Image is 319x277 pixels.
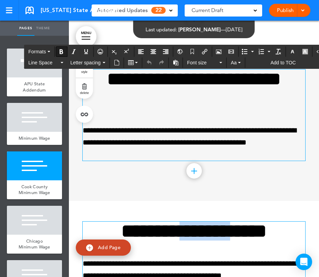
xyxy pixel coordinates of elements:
[192,6,223,15] span: Current Draft
[160,46,172,57] div: Align right
[256,46,272,57] div: Numbered list
[125,57,141,68] div: Table
[156,57,167,68] div: Redo
[109,46,120,57] div: Subscript
[146,26,177,33] span: Last updated:
[225,46,237,57] div: Insert/edit media
[76,26,96,47] a: MENU
[86,244,93,251] img: add.svg
[98,244,121,251] span: Add Page
[81,70,88,74] span: style
[213,46,225,57] div: Airmason image
[178,26,221,33] span: [PERSON_NAME]
[76,239,131,256] a: Add Page
[187,59,218,66] span: Font size
[174,46,186,57] div: Insert/Edit global anchor link
[41,7,119,14] span: [US_STATE] State Addendum
[146,27,243,32] div: —
[111,57,123,68] div: Insert document
[34,21,52,36] a: Theme
[121,46,133,57] div: Superscript
[272,46,284,57] div: Clear formatting
[296,254,312,270] div: Open Intercom Messenger
[147,46,159,57] div: Align center
[97,6,148,15] span: Automated Updates
[76,78,93,99] a: delete
[186,46,198,57] div: Anchor
[17,21,34,36] a: Pages
[135,46,147,57] div: Align left
[151,7,166,14] span: 22
[7,132,62,145] a: Minimum Wage
[170,57,182,68] div: Paste as text
[226,26,243,33] span: [DATE]
[199,46,210,57] div: Insert/edit airmason link
[7,180,62,199] a: Cook County Minimum Wage
[80,46,92,57] div: Underline
[7,77,62,96] a: APU State Addendum
[270,60,296,65] span: Add to TOC
[274,4,296,17] a: Publish
[70,59,101,66] span: Letter spacing
[19,135,50,141] span: Minimum Wage
[231,60,237,65] span: Aa
[19,184,50,196] span: Cook County Minimum Wage
[7,235,62,254] a: Chicago Minimum Wage
[143,57,155,68] div: Undo
[80,90,89,95] span: delete
[239,46,255,57] div: Bullet list
[23,81,46,93] span: APU State Addendum
[68,46,80,57] div: Italic
[19,238,50,250] span: Chicago Minimum Wage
